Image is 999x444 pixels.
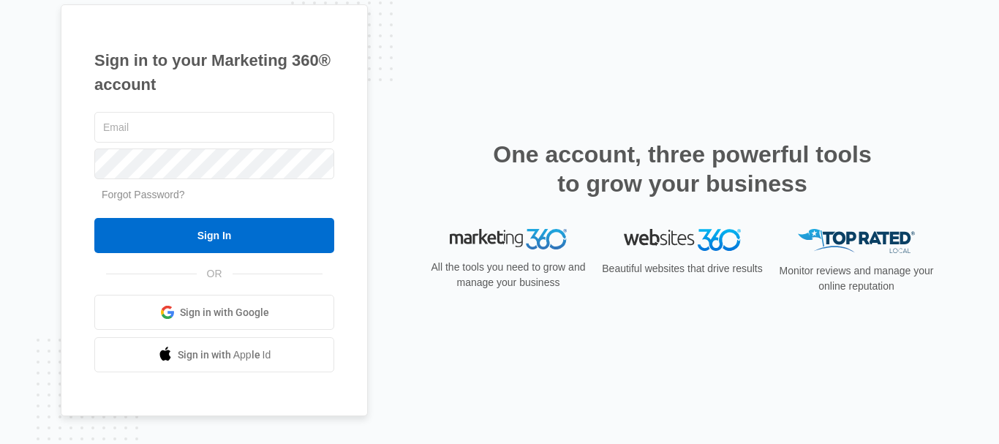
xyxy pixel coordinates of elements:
[94,48,334,97] h1: Sign in to your Marketing 360® account
[489,140,876,198] h2: One account, three powerful tools to grow your business
[94,337,334,372] a: Sign in with Apple Id
[426,260,590,290] p: All the tools you need to grow and manage your business
[94,295,334,330] a: Sign in with Google
[197,266,233,282] span: OR
[102,189,185,200] a: Forgot Password?
[450,229,567,249] img: Marketing 360
[180,305,269,320] span: Sign in with Google
[774,263,938,294] p: Monitor reviews and manage your online reputation
[94,218,334,253] input: Sign In
[600,261,764,276] p: Beautiful websites that drive results
[624,229,741,250] img: Websites 360
[94,112,334,143] input: Email
[178,347,271,363] span: Sign in with Apple Id
[798,229,915,253] img: Top Rated Local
